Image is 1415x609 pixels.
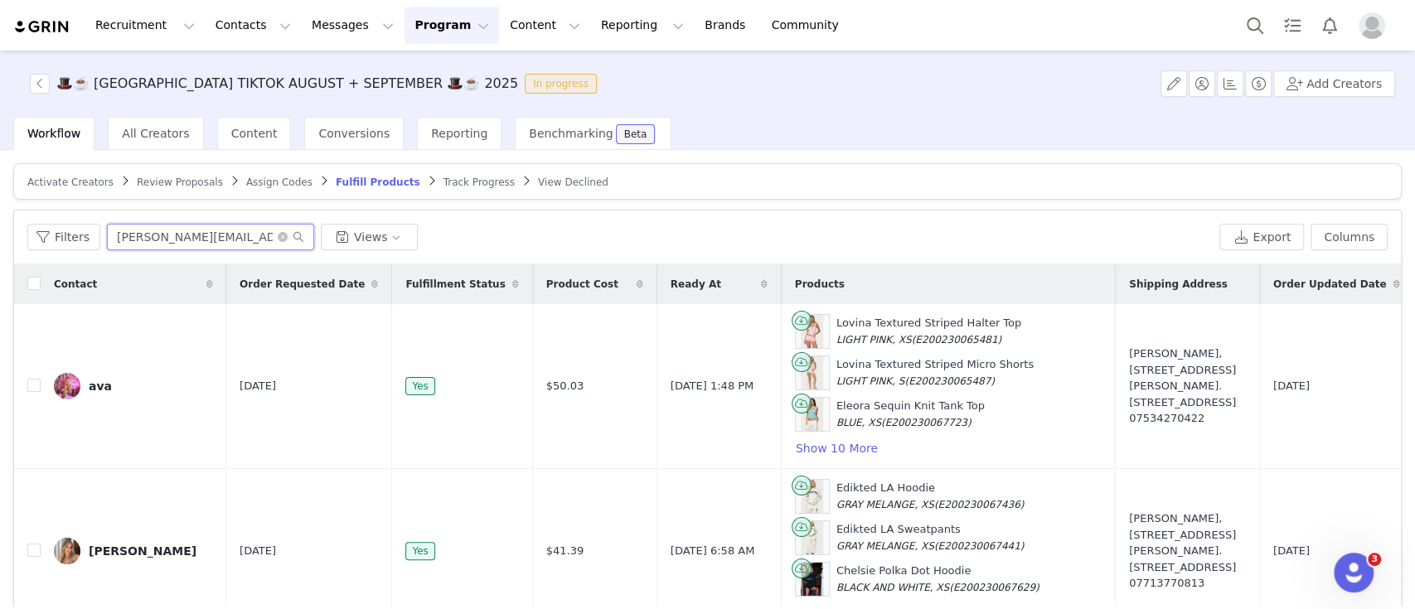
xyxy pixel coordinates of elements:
span: $50.03 [546,378,584,394]
div: [PERSON_NAME] [89,544,196,558]
img: Product Image [801,398,823,431]
button: Filters [27,224,100,250]
div: 07713770813 [1129,575,1246,592]
div: Edikted LA Hoodie [836,480,1025,512]
div: 07534270422 [1129,410,1246,427]
button: Show 10 More [795,438,879,458]
button: Add Creators [1273,70,1395,97]
span: (E200230067441) [934,540,1025,552]
span: All Creators [122,127,189,140]
i: icon: close-circle [278,232,288,242]
span: Review Proposals [137,176,223,188]
span: Conversions [318,127,390,140]
span: Fulfillment Status [405,277,505,292]
a: Tasks [1274,7,1311,44]
span: (E200230065481) [911,334,1001,346]
img: Product Image [801,315,823,348]
button: Messages [302,7,404,44]
span: [DATE] [240,543,276,559]
button: Notifications [1311,7,1348,44]
span: (E200230067723) [881,417,972,428]
div: [PERSON_NAME], [STREET_ADDRESS][PERSON_NAME]. [STREET_ADDRESS] [1129,346,1246,427]
img: Product Image [801,563,823,596]
span: [DATE] 6:58 AM [671,543,755,559]
span: Reporting [431,127,487,140]
a: [PERSON_NAME] [54,538,213,564]
button: Columns [1311,224,1388,250]
span: [object Object] [30,74,603,94]
span: LIGHT PINK, XS [836,334,912,346]
button: Contacts [206,7,301,44]
div: ava [89,379,112,393]
h3: 🎩☕️ [GEOGRAPHIC_DATA] TIKTOK AUGUST + SEPTEMBER 🎩☕️ 2025 [56,74,518,94]
span: Content [231,127,278,140]
button: Search [1237,7,1273,44]
iframe: Intercom live chat [1334,553,1374,592]
div: Chelsie Polka Dot Hoodie [836,563,1039,595]
button: Program [405,7,499,44]
span: Order Requested Date [240,277,365,292]
span: Yes [405,377,434,395]
span: [DATE] [240,378,276,394]
a: Community [762,7,856,44]
a: Brands [695,7,760,44]
img: Product Image [801,521,823,554]
span: In progress [525,74,597,94]
span: View Declined [538,176,608,188]
span: [DATE] 1:48 PM [671,378,754,394]
span: Track Progress [443,176,515,188]
span: Workflow [27,127,80,140]
input: Search... [107,224,314,250]
button: Views [321,224,418,250]
img: 13e909d2-868e-4176-85d1-f686683fd502.jpg [54,373,80,399]
span: Shipping Address [1129,277,1228,292]
div: Lovina Textured Striped Halter Top [836,315,1021,347]
span: Ready At [671,277,721,292]
button: Reporting [591,7,694,44]
span: (E200230065487) [904,375,995,387]
span: GRAY MELANGE, XS [836,540,934,552]
span: Fulfill Products [336,176,420,188]
span: LIGHT PINK, S [836,375,905,387]
span: GRAY MELANGE, XS [836,499,934,510]
button: Content [500,7,590,44]
div: Eleora Sequin Knit Tank Top [836,398,985,430]
img: d0f5df90-9175-4a92-b0e7-8ef28a1024a3.jpg [54,538,80,564]
span: Order Updated Date [1273,277,1387,292]
span: BLACK AND WHITE, XS [836,582,949,593]
img: Product Image [801,480,823,513]
span: Benchmarking [529,127,613,140]
span: $41.39 [546,543,584,559]
img: placeholder-profile.jpg [1359,12,1385,39]
span: Products [795,277,845,292]
button: Export [1219,224,1304,250]
span: Product Cost [546,277,618,292]
a: ava [54,373,213,399]
div: Beta [624,129,647,139]
span: Contact [54,277,97,292]
button: Profile [1349,12,1402,39]
span: 3 [1368,553,1381,566]
span: (E200230067629) [949,582,1039,593]
div: [PERSON_NAME], [STREET_ADDRESS][PERSON_NAME]. [STREET_ADDRESS] [1129,510,1246,592]
button: Recruitment [85,7,205,44]
span: Assign Codes [246,176,313,188]
span: BLUE, XS [836,417,881,428]
i: icon: search [293,231,304,243]
span: Activate Creators [27,176,114,188]
img: Product Image [801,356,823,389]
div: Lovina Textured Striped Micro Shorts [836,356,1034,389]
span: (E200230067436) [934,499,1025,510]
span: Yes [405,542,434,560]
img: grin logo [13,19,71,35]
div: Edikted LA Sweatpants [836,521,1025,553]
